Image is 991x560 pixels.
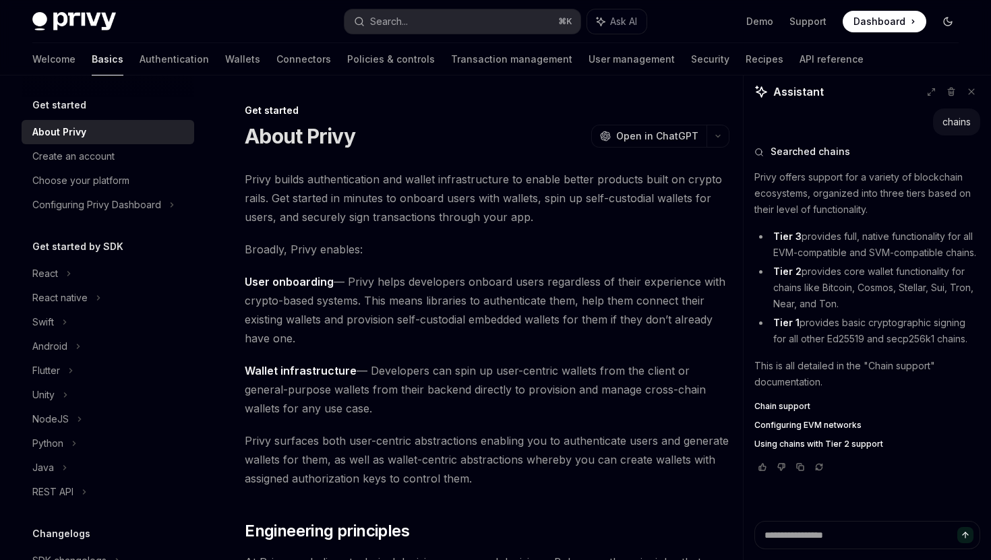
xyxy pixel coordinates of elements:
[754,169,980,218] p: Privy offers support for a variety of blockchain ecosystems, organized into three tiers based on ...
[225,43,260,75] a: Wallets
[344,9,580,34] button: Search...⌘K
[616,129,698,143] span: Open in ChatGPT
[754,439,883,449] span: Using chains with Tier 2 support
[245,520,409,542] span: Engineering principles
[245,431,729,488] span: Privy surfaces both user-centric abstractions enabling you to authenticate users and generate wal...
[610,15,637,28] span: Ask AI
[746,15,773,28] a: Demo
[92,43,123,75] a: Basics
[754,228,980,261] li: provides full, native functionality for all EVM-compatible and SVM-compatible chains.
[591,125,707,148] button: Open in ChatGPT
[32,314,54,330] div: Swift
[32,239,123,255] h5: Get started by SDK
[245,170,729,226] span: Privy builds authentication and wallet infrastructure to enable better products built on crypto r...
[32,363,60,379] div: Flutter
[754,420,862,431] span: Configuring EVM networks
[245,361,729,418] span: — Developers can spin up user-centric wallets from the client or general-purpose wallets from the...
[451,43,572,75] a: Transaction management
[22,168,194,193] a: Choose your platform
[32,338,67,354] div: Android
[32,173,129,189] div: Choose your platform
[754,439,980,449] a: Using chains with Tier 2 support
[32,290,88,306] div: React native
[754,145,980,158] button: Searched chains
[32,460,54,476] div: Java
[754,401,810,412] span: Chain support
[370,13,408,30] div: Search...
[32,197,161,213] div: Configuring Privy Dashboard
[245,124,355,148] h1: About Privy
[245,275,334,288] strong: User onboarding
[754,358,980,390] p: This is all detailed in the "Chain support" documentation.
[800,43,864,75] a: API reference
[773,84,824,100] span: Assistant
[32,387,55,403] div: Unity
[957,527,973,543] button: Send message
[32,148,115,164] div: Create an account
[589,43,675,75] a: User management
[789,15,827,28] a: Support
[22,120,194,144] a: About Privy
[245,240,729,259] span: Broadly, Privy enables:
[32,97,86,113] h5: Get started
[32,526,90,542] h5: Changelogs
[937,11,959,32] button: Toggle dark mode
[245,272,729,348] span: — Privy helps developers onboard users regardless of their experience with crypto-based systems. ...
[558,16,572,27] span: ⌘ K
[754,401,980,412] a: Chain support
[32,12,116,31] img: dark logo
[754,420,980,431] a: Configuring EVM networks
[853,15,905,28] span: Dashboard
[276,43,331,75] a: Connectors
[32,411,69,427] div: NodeJS
[771,145,850,158] span: Searched chains
[587,9,647,34] button: Ask AI
[245,364,357,377] strong: Wallet infrastructure
[691,43,729,75] a: Security
[32,43,76,75] a: Welcome
[32,266,58,282] div: React
[754,263,980,312] li: provides core wallet functionality for chains like Bitcoin, Cosmos, Stellar, Sui, Tron, Near, and...
[942,115,971,129] div: chains
[22,144,194,168] a: Create an account
[32,124,86,140] div: About Privy
[754,315,980,347] li: provides basic cryptographic signing for all other Ed25519 and secp256k1 chains.
[843,11,926,32] a: Dashboard
[32,484,73,500] div: REST API
[140,43,209,75] a: Authentication
[773,266,802,277] strong: Tier 2
[773,230,802,242] strong: Tier 3
[245,104,729,117] div: Get started
[773,317,800,328] strong: Tier 1
[32,435,63,452] div: Python
[347,43,435,75] a: Policies & controls
[746,43,783,75] a: Recipes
